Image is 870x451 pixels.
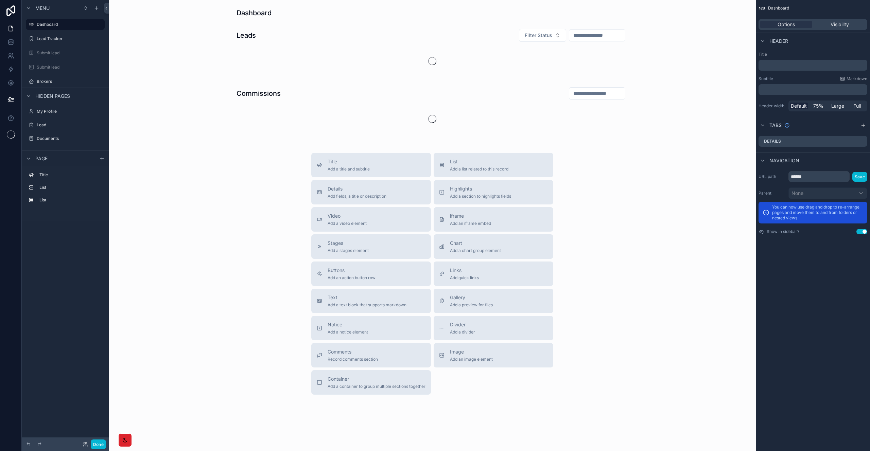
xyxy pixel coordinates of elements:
[91,439,106,449] button: Done
[328,302,406,308] span: Add a text block that supports markdown
[759,52,867,57] label: Title
[311,207,431,232] button: VideoAdd a video element
[26,19,105,30] a: Dashboard
[328,248,369,253] span: Add a stages element
[450,248,501,253] span: Add a chart group element
[788,187,867,199] button: None
[22,166,109,212] div: scrollable content
[768,5,789,11] span: Dashboard
[759,103,786,109] label: Header width
[434,234,553,259] button: ChartAdd a chart group element
[759,76,773,82] label: Subtitle
[764,139,781,144] label: Details
[434,180,553,204] button: HighlightsAdd a section to highlights fields
[778,21,795,28] span: Options
[26,133,105,144] a: Documents
[450,275,479,281] span: Add quick links
[813,103,823,109] span: 75%
[328,275,376,281] span: Add an action button row
[791,103,807,109] span: Default
[37,122,103,128] label: Lead
[328,158,370,165] span: Title
[311,316,431,340] button: NoticeAdd a notice element
[328,294,406,301] span: Text
[772,204,863,221] p: You can now use drag and drop to re-arrange pages and move them to and from folders or nested views
[434,289,553,313] button: GalleryAdd a preview for files
[37,79,103,84] label: Brokers
[791,190,803,197] span: None
[450,294,493,301] span: Gallery
[847,76,867,82] span: Markdown
[769,122,782,129] span: Tabs
[450,194,511,199] span: Add a section to highlights fields
[450,321,475,328] span: Divider
[450,185,511,192] span: Highlights
[434,261,553,286] button: LinksAdd quick links
[311,180,431,204] button: DetailsAdd fields, a title or description
[328,267,376,274] span: Buttons
[39,172,102,178] label: Title
[311,370,431,395] button: ContainerAdd a container to group multiple sections together
[434,207,553,232] button: iframeAdd an iframe embed
[852,172,867,182] button: Save
[37,22,101,27] label: Dashboard
[311,289,431,313] button: TextAdd a text block that supports markdown
[840,76,867,82] a: Markdown
[37,36,103,41] label: Lead Tracker
[35,5,50,12] span: Menu
[450,329,475,335] span: Add a divider
[37,136,103,141] label: Documents
[759,174,786,179] label: URL path
[311,343,431,367] button: CommentsRecord comments section
[37,50,103,56] label: Submit lead
[26,120,105,130] a: Lead
[39,197,102,203] label: List
[450,302,493,308] span: Add a preview for files
[450,213,491,219] span: iframe
[831,103,844,109] span: Large
[769,38,788,44] span: Header
[450,240,501,247] span: Chart
[26,106,105,117] a: My Profile
[311,234,431,259] button: StagesAdd a stages element
[831,21,849,28] span: Visibility
[450,267,479,274] span: Links
[450,348,493,355] span: Image
[328,321,368,328] span: Notice
[328,376,425,382] span: Container
[328,348,378,355] span: Comments
[328,329,368,335] span: Add a notice element
[37,109,103,114] label: My Profile
[328,166,370,172] span: Add a title and subtitle
[434,153,553,177] button: ListAdd a list related to this record
[759,191,786,196] label: Parent
[434,343,553,367] button: ImageAdd an image element
[328,221,367,226] span: Add a video element
[328,384,425,389] span: Add a container to group multiple sections together
[26,33,105,44] a: Lead Tracker
[328,240,369,247] span: Stages
[328,194,386,199] span: Add fields, a title or description
[769,157,799,164] span: Navigation
[311,153,431,177] button: TitleAdd a title and subtitle
[450,221,491,226] span: Add an iframe embed
[37,65,103,70] label: Submit lead
[767,229,799,234] label: Show in sidebar?
[450,166,508,172] span: Add a list related to this record
[450,158,508,165] span: List
[450,357,493,362] span: Add an image element
[311,261,431,286] button: ButtonsAdd an action button row
[759,60,867,71] div: scrollable content
[39,185,102,190] label: List
[26,76,105,87] a: Brokers
[328,213,367,219] span: Video
[759,84,867,95] div: scrollable content
[328,185,386,192] span: Details
[853,103,861,109] span: Full
[26,48,105,58] a: Submit lead
[35,155,48,162] span: Page
[35,93,70,100] span: Hidden pages
[434,316,553,340] button: DividerAdd a divider
[328,357,378,362] span: Record comments section
[26,62,105,73] a: Submit lead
